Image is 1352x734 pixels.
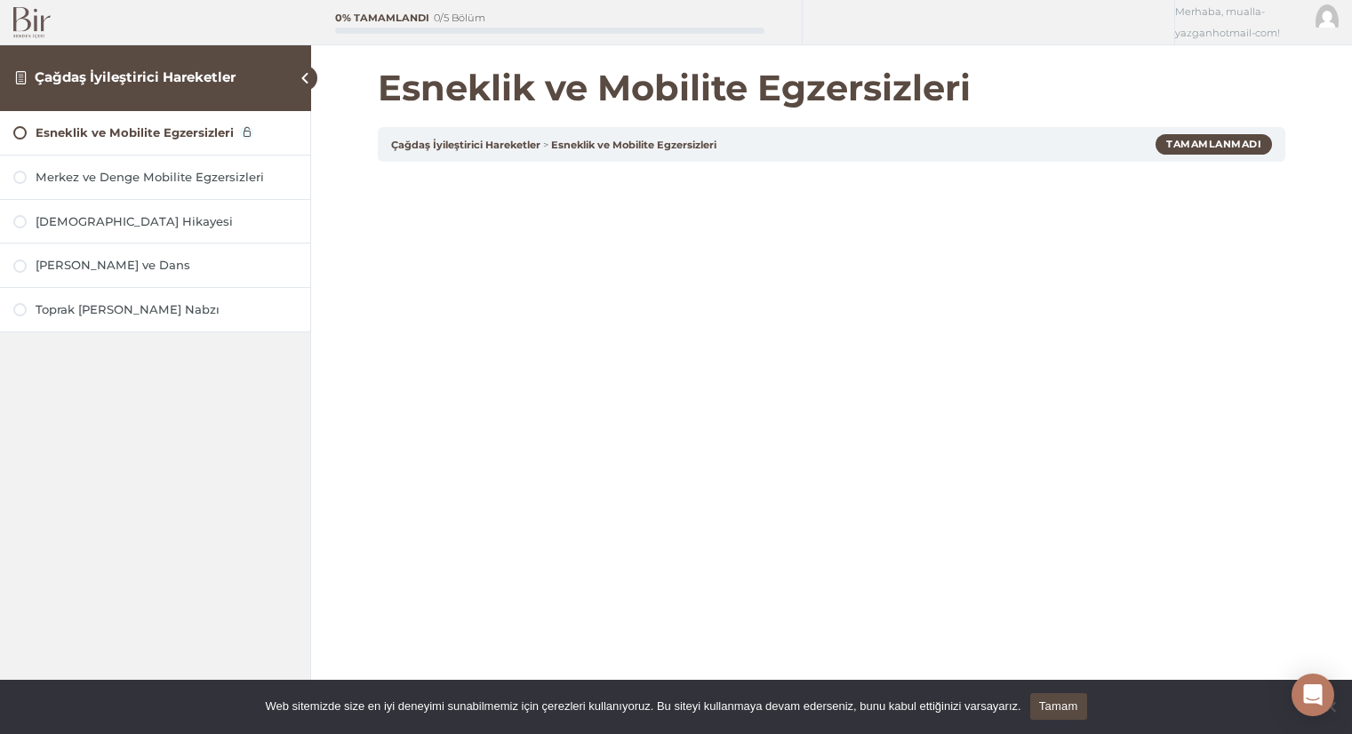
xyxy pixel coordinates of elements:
img: Bir Logo [13,7,51,38]
a: Esneklik ve Mobilite Egzersizleri [13,124,297,141]
a: [PERSON_NAME] ve Dans [13,257,297,274]
div: Toprak [PERSON_NAME] Nabzı [36,301,297,318]
span: Merhaba, mualla-yazganhotmail-com! [1175,1,1302,44]
a: Çağdaş İyileştirici Hareketler [391,139,540,151]
div: [DEMOGRAPHIC_DATA] Hikayesi [36,213,297,230]
span: Web sitemizde size en iyi deneyimi sunabilmemiz için çerezleri kullanıyoruz. Bu siteyi kullanmaya... [265,698,1020,715]
div: 0% Tamamlandı [335,13,429,23]
h1: Esneklik ve Mobilite Egzersizleri [378,67,1285,109]
div: Merkez ve Denge Mobilite Egzersizleri [36,169,297,186]
a: Merkez ve Denge Mobilite Egzersizleri [13,169,297,186]
a: Toprak [PERSON_NAME] Nabzı [13,301,297,318]
a: Çağdaş İyileştirici Hareketler [35,68,236,85]
div: [PERSON_NAME] ve Dans [36,257,297,274]
div: Tamamlanmadı [1156,134,1272,154]
a: Esneklik ve Mobilite Egzersizleri [551,139,716,151]
div: Open Intercom Messenger [1292,674,1334,716]
div: 0/5 Bölüm [434,13,485,23]
div: Esneklik ve Mobilite Egzersizleri [36,124,297,141]
a: [DEMOGRAPHIC_DATA] Hikayesi [13,213,297,230]
a: Tamam [1030,693,1087,720]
